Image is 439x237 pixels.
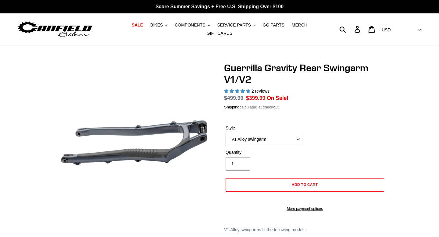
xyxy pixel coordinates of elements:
div: calculated at checkout. [224,104,386,110]
button: SERVICE PARTS [214,21,258,29]
span: 2 reviews [252,89,269,94]
a: GIFT CARDS [204,29,236,37]
span: $399.99 [246,95,265,101]
span: Add to cart [292,182,318,187]
h1: Guerrilla Gravity Rear Swingarm V1/V2 [224,62,386,86]
a: GG PARTS [260,21,287,29]
span: GG PARTS [263,23,284,28]
label: Quantity [226,149,303,156]
span: On Sale! [267,94,288,102]
button: COMPONENTS [172,21,213,29]
a: Shipping [224,105,240,110]
p: V1 Alloy swingarms fit the following models: [224,227,386,233]
s: $499.99 [224,95,243,101]
a: More payment options [226,206,384,211]
a: SALE [129,21,146,29]
span: SERVICE PARTS [217,23,251,28]
span: GIFT CARDS [207,31,233,36]
input: Search [343,23,358,36]
span: COMPONENTS [175,23,205,28]
span: MERCH [292,23,307,28]
button: Add to cart [226,178,384,192]
span: 5.00 stars [224,89,252,94]
span: SALE [132,23,143,28]
label: Style [226,125,303,131]
button: BIKES [147,21,170,29]
img: Canfield Bikes [17,20,93,39]
span: BIKES [150,23,163,28]
a: MERCH [289,21,310,29]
